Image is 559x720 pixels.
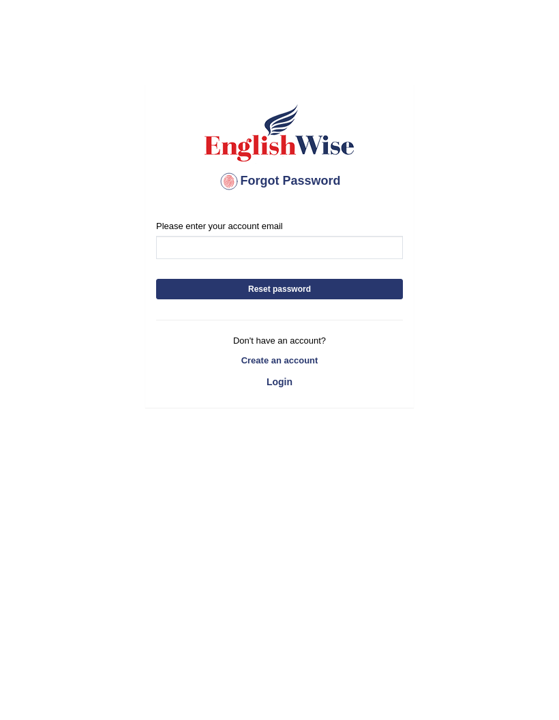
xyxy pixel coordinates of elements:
[156,220,283,232] label: Please enter your account email
[156,354,403,367] a: Create an account
[156,334,403,347] p: Don't have an account?
[218,174,340,187] span: Forgot Password
[156,370,403,393] a: Login
[202,102,357,164] img: English Wise
[156,279,403,299] button: Reset password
